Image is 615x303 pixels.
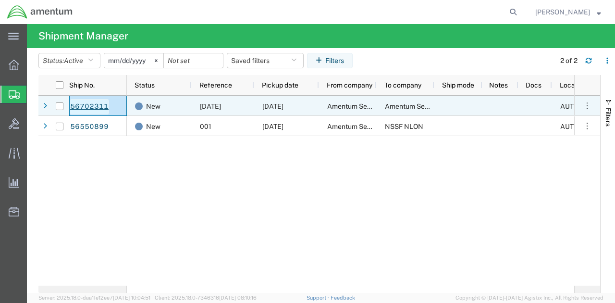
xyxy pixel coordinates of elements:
span: NSSF NLON [385,123,423,130]
span: 001 [200,123,211,130]
span: AUTEC - NAVY [560,123,604,130]
button: [PERSON_NAME] [535,6,602,18]
span: Ronald Ritz [535,7,590,17]
input: Not set [104,53,163,68]
h4: Shipment Manager [38,24,128,48]
div: 2 of 2 [560,56,578,66]
span: New [146,116,160,137]
span: 03SEPT25 [200,102,221,110]
button: Saved filters [227,53,304,68]
a: 56702311 [70,99,109,114]
span: Reference [199,81,232,89]
span: 08/20/2025 [262,123,283,130]
span: Amentum Services [385,102,443,110]
span: AUTEC - NAVY [560,102,604,110]
span: Copyright © [DATE]-[DATE] Agistix Inc., All Rights Reserved [455,294,603,302]
span: Status [135,81,155,89]
span: [DATE] 08:10:16 [219,295,257,301]
span: Filters [604,108,612,126]
input: Not set [164,53,223,68]
span: From company [327,81,372,89]
a: 56550899 [70,119,109,135]
span: [DATE] 10:04:51 [113,295,150,301]
span: New [146,96,160,116]
a: Feedback [331,295,355,301]
button: Filters [307,53,353,68]
span: To company [384,81,421,89]
span: Ship mode [442,81,474,89]
span: Docs [526,81,541,89]
span: 09/03/2025 [262,102,283,110]
span: Active [64,57,83,64]
a: Support [307,295,331,301]
span: Amentum Services, Inc. [327,102,399,110]
img: logo [7,5,73,19]
span: Ship No. [69,81,95,89]
span: Location [560,81,587,89]
span: Pickup date [262,81,298,89]
span: Notes [489,81,508,89]
span: Client: 2025.18.0-7346316 [155,295,257,301]
button: Status:Active [38,53,100,68]
span: Amentum Services, Inc. [327,123,399,130]
span: Server: 2025.18.0-daa1fe12ee7 [38,295,150,301]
